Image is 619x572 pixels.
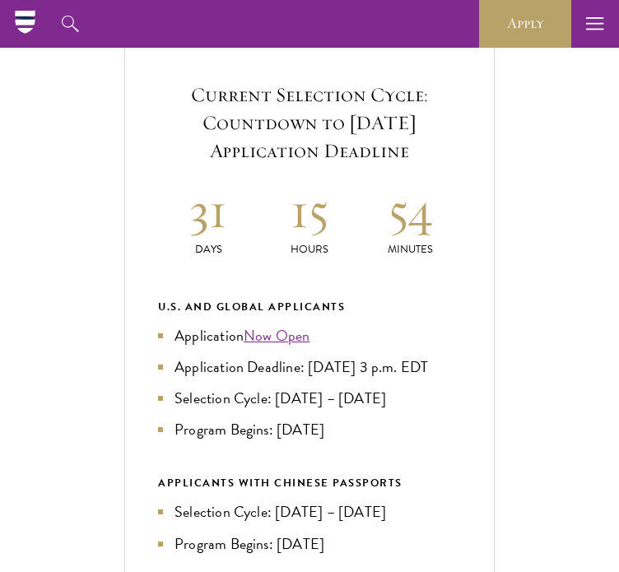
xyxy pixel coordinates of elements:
a: Now Open [244,324,310,346]
li: Program Begins: [DATE] [158,532,461,556]
div: U.S. and Global Applicants [158,298,461,316]
li: Selection Cycle: [DATE] – [DATE] [158,500,461,523]
div: APPLICANTS WITH CHINESE PASSPORTS [158,474,461,492]
h2: 31 [158,179,259,241]
h5: Current Selection Cycle: Countdown to [DATE] Application Deadline [158,81,461,165]
li: Program Begins: [DATE] [158,418,461,441]
p: Hours [259,241,361,258]
h2: 15 [259,179,361,241]
p: Minutes [360,241,461,258]
li: Selection Cycle: [DATE] – [DATE] [158,387,461,410]
h2: 54 [360,179,461,241]
li: Application Deadline: [DATE] 3 p.m. EDT [158,356,461,379]
li: Application [158,324,461,347]
p: Days [158,241,259,258]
